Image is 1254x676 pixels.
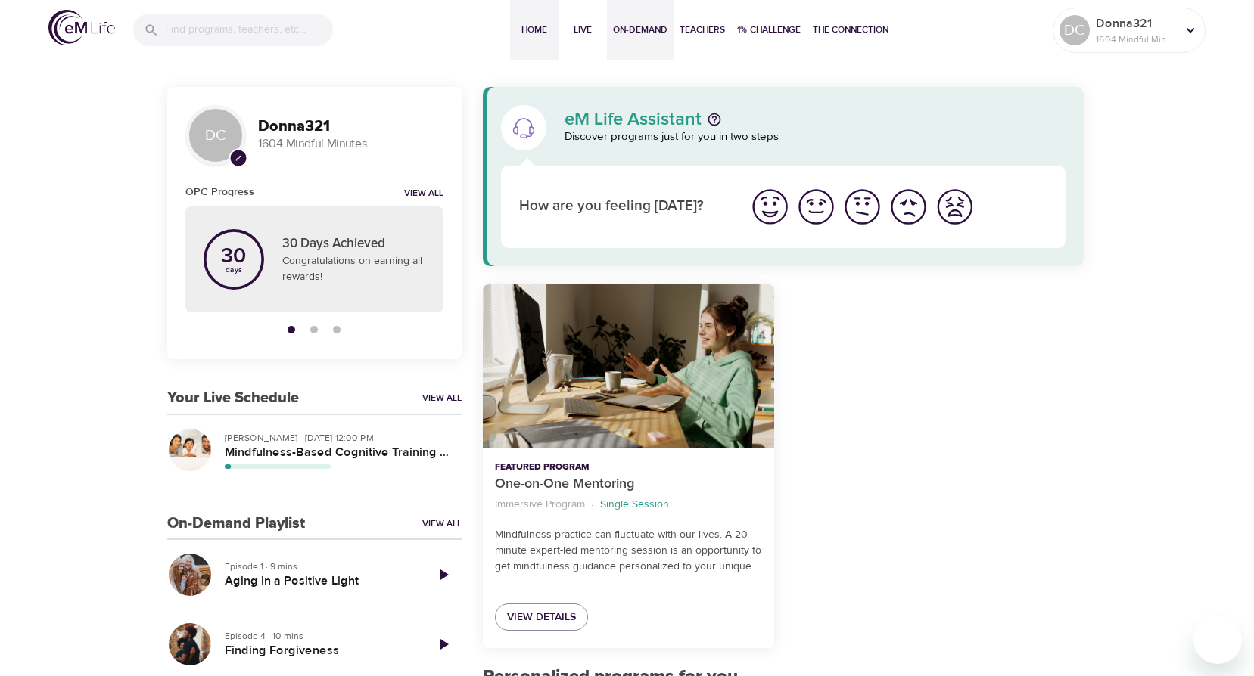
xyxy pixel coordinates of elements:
[932,184,978,230] button: I'm feeling worst
[747,184,793,230] button: I'm feeling great
[495,603,588,631] a: View Details
[258,135,443,153] p: 1604 Mindful Minutes
[258,118,443,135] h3: Donna321
[225,445,450,460] h5: Mindfulness-Based Cognitive Training (MBCT)
[167,389,299,407] h3: Your Live Schedule
[425,557,462,593] a: Play Episode
[48,10,115,45] img: logo
[167,622,213,667] button: Finding Forgiveness
[795,186,837,228] img: good
[1096,33,1176,46] p: 1604 Mindful Minutes
[516,22,552,38] span: Home
[565,22,601,38] span: Live
[1096,14,1176,33] p: Donna321
[1060,15,1090,45] div: DC
[934,186,976,228] img: worst
[565,129,1066,146] p: Discover programs just for you in two steps
[613,22,667,38] span: On-Demand
[225,573,413,589] h5: Aging in a Positive Light
[404,188,443,200] a: View all notifications
[225,431,450,445] p: [PERSON_NAME] · [DATE] 12:00 PM
[839,184,885,230] button: I'm feeling ok
[565,110,702,129] p: eM Life Assistant
[185,184,254,200] h6: OPC Progress
[483,284,774,448] button: One-on-One Mentoring
[495,527,762,575] p: Mindfulness practice can fluctuate with our lives. A 20-minute expert-led mentoring session is an...
[680,22,725,38] span: Teachers
[749,186,791,228] img: great
[495,460,762,474] p: Featured Program
[600,497,669,513] p: Single Session
[225,643,413,659] h5: Finding Forgiveness
[495,495,762,515] nav: breadcrumb
[225,560,413,573] p: Episode 1 · 9 mins
[165,14,333,46] input: Find programs, teachers, etc...
[842,186,883,228] img: ok
[512,116,536,140] img: eM Life Assistant
[495,474,762,495] p: One-on-One Mentoring
[425,626,462,662] a: Play Episode
[495,497,585,513] p: Immersive Program
[885,184,932,230] button: I'm feeling bad
[591,495,594,515] li: ·
[221,246,246,267] p: 30
[225,629,413,643] p: Episode 4 · 10 mins
[507,608,576,627] span: View Details
[888,186,929,228] img: bad
[282,234,425,254] p: 30 Days Achieved
[737,22,801,38] span: 1% Challenge
[422,517,462,530] a: View All
[1193,616,1242,664] iframe: Button to launch messaging window
[422,392,462,405] a: View All
[167,552,213,597] button: Aging in a Positive Light
[813,22,888,38] span: The Connection
[282,253,425,285] p: Congratulations on earning all rewards!
[185,105,246,166] div: DC
[793,184,839,230] button: I'm feeling good
[221,267,246,273] p: days
[519,196,729,218] p: How are you feeling [DATE]?
[167,515,305,532] h3: On-Demand Playlist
